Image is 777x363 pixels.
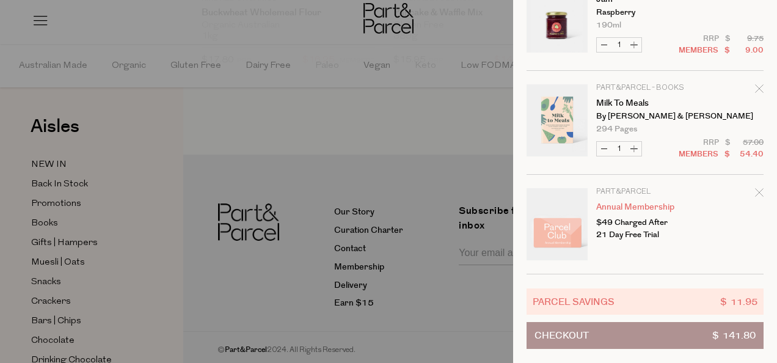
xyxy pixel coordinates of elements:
span: Checkout [534,323,589,348]
button: Checkout$ 141.80 [527,322,764,349]
p: Raspberry [596,9,691,16]
span: 294 pages [596,125,637,133]
p: Part&Parcel [596,188,691,196]
input: QTY Jam [611,38,627,52]
span: Parcel Savings [533,295,615,309]
p: Part&Parcel - Books [596,84,691,92]
p: by [PERSON_NAME] & [PERSON_NAME] [596,112,691,120]
span: 190ml [596,21,621,29]
a: Annual Membership [596,203,691,211]
input: QTY Milk to Meals [611,142,627,156]
div: Remove Annual Membership [755,186,764,203]
span: $ 11.95 [720,295,757,309]
div: Remove Milk to Meals [755,82,764,99]
span: $ 141.80 [712,323,756,348]
p: $49 Charged After 21 Day Free Trial [596,216,691,241]
a: Milk to Meals [596,99,691,108]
